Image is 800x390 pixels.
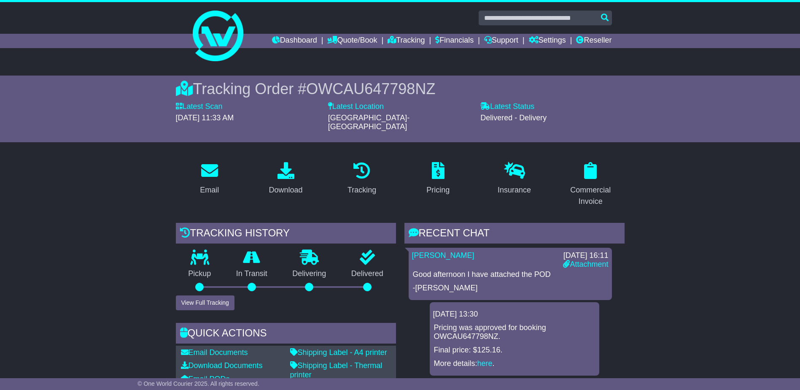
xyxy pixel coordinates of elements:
div: Quick Actions [176,323,396,346]
span: [DATE] 11:33 AM [176,114,234,122]
a: Insurance [492,159,536,199]
p: More details: . [434,359,595,368]
div: Insurance [498,184,531,196]
label: Latest Status [480,102,534,111]
div: Tracking history [176,223,396,246]
a: [PERSON_NAME] [412,251,474,260]
a: Attachment [563,260,608,268]
a: Commercial Invoice [557,159,625,210]
a: Financials [435,34,474,48]
a: Settings [529,34,566,48]
p: Final price: $125.16. [434,346,595,355]
a: Pricing [421,159,455,199]
p: Delivering [280,269,339,279]
p: In Transit [224,269,280,279]
p: Delivered [339,269,396,279]
div: Tracking [347,184,376,196]
button: View Full Tracking [176,295,234,310]
p: Pricing was approved for booking OWCAU647798NZ. [434,323,595,341]
a: Support [484,34,518,48]
span: [GEOGRAPHIC_DATA]-[GEOGRAPHIC_DATA] [328,114,409,131]
label: Latest Scan [176,102,223,111]
div: [DATE] 16:11 [563,251,608,260]
a: Email PODs [181,375,230,383]
a: Quote/Book [327,34,377,48]
div: Commercial Invoice [562,184,619,207]
a: Shipping Label - Thermal printer [290,361,382,379]
span: OWCAU647798NZ [306,80,435,97]
p: Good afternoon I have attached the POD [413,270,608,279]
div: Pricing [426,184,450,196]
a: Download [263,159,308,199]
span: © One World Courier 2025. All rights reserved. [137,380,259,387]
p: -[PERSON_NAME] [413,284,608,293]
div: Email [200,184,219,196]
a: Tracking [342,159,382,199]
a: here [477,359,493,368]
div: Download [269,184,302,196]
div: RECENT CHAT [404,223,625,246]
a: Download Documents [181,361,263,370]
a: Email Documents [181,348,248,357]
a: Shipping Label - A4 printer [290,348,387,357]
div: [DATE] 13:30 [433,310,596,319]
label: Latest Location [328,102,384,111]
a: Reseller [576,34,611,48]
a: Dashboard [272,34,317,48]
p: Pickup [176,269,224,279]
a: Tracking [388,34,425,48]
a: Email [194,159,224,199]
div: Tracking Order # [176,80,625,98]
span: Delivered - Delivery [480,114,547,122]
